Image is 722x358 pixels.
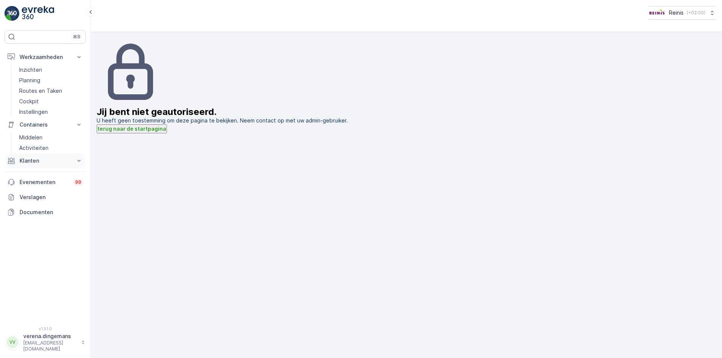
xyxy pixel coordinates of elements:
div: VV [6,336,18,348]
a: Evenementen99 [5,175,86,190]
img: logo_light-DOdMpM7g.png [22,6,54,21]
p: [EMAIL_ADDRESS][DOMAIN_NAME] [23,340,77,352]
a: Activiteiten [16,143,86,153]
p: Klanten [20,157,71,165]
p: Inzichten [19,66,42,74]
a: Routes en Taken [16,86,86,96]
p: Middelen [19,134,42,141]
a: Middelen [16,132,86,143]
p: Instellingen [19,108,48,116]
a: Verslagen [5,190,86,205]
p: Cockpit [19,98,39,105]
img: Reinis-Logo-Vrijstaand_Tekengebied-1-copy2_aBO4n7j.png [648,9,666,17]
p: Containers [20,121,71,128]
button: VVverena.dingemans[EMAIL_ADDRESS][DOMAIN_NAME] [5,332,86,352]
p: 99 [75,179,81,185]
a: Instellingen [16,107,86,117]
p: U heeft geen toestemming om deze pagina te bekijken. Neem contact op met uw admin-gebruiker. [97,117,716,124]
a: Cockpit [16,96,86,107]
p: Verslagen [20,193,83,201]
p: Evenementen [20,178,69,186]
h2: Jij bent niet geautoriseerd. [97,107,716,117]
button: terug naar de startpagina [97,124,167,133]
button: Werkzaamheden [5,50,86,65]
p: Reinis [669,9,684,17]
p: terug naar de startpagina [97,125,166,133]
p: Planning [19,77,40,84]
button: Reinis(+02:00) [648,6,716,20]
span: v 1.51.0 [5,326,86,331]
p: verena.dingemans [23,332,77,340]
p: Activiteiten [19,144,49,152]
button: Containers [5,117,86,132]
p: ( +02:00 ) [687,10,705,16]
p: Routes en Taken [19,87,62,95]
a: Documenten [5,205,86,220]
p: Werkzaamheden [20,53,71,61]
a: Planning [16,75,86,86]
p: Documenten [20,208,83,216]
a: Inzichten [16,65,86,75]
img: logo [5,6,20,21]
p: ⌘B [73,34,80,40]
button: Klanten [5,153,86,168]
